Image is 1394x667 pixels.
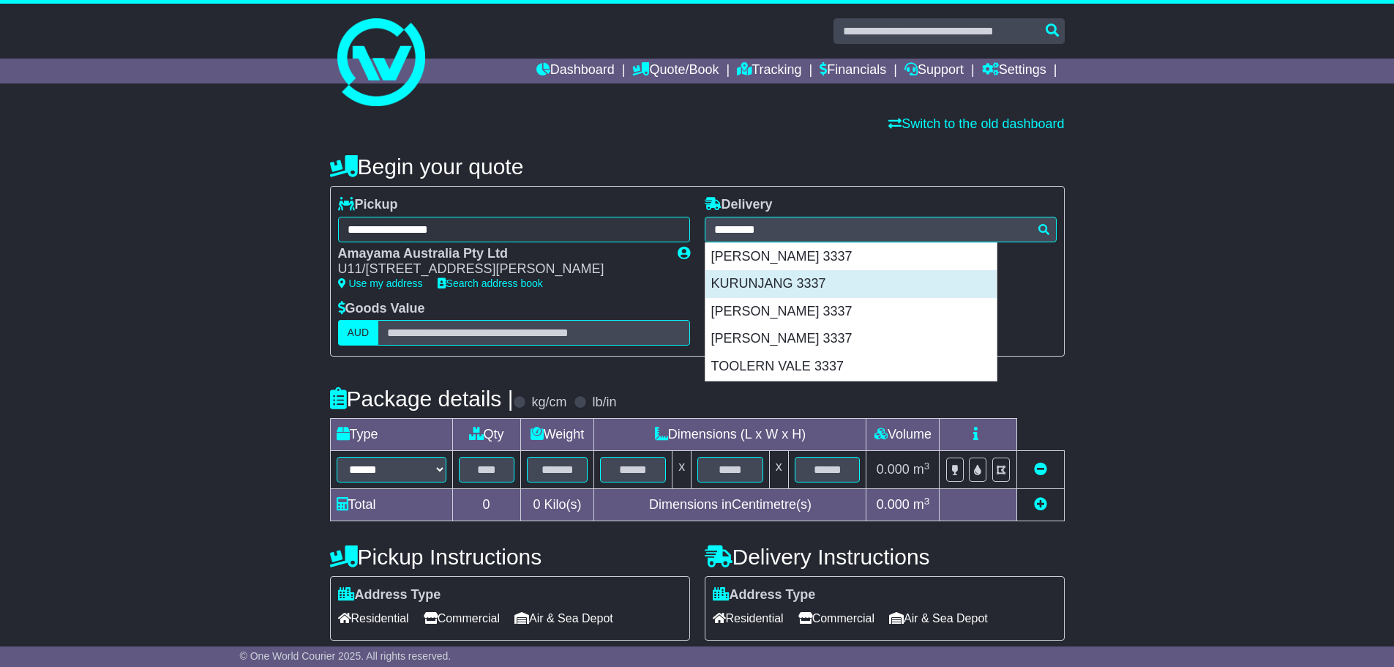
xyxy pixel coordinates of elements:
[533,497,540,512] span: 0
[594,489,866,521] td: Dimensions in Centimetre(s)
[338,320,379,346] label: AUD
[924,461,930,472] sup: 3
[338,587,441,603] label: Address Type
[672,451,692,489] td: x
[713,587,816,603] label: Address Type
[330,154,1065,179] h4: Begin your quote
[452,489,520,521] td: 0
[866,419,940,451] td: Volume
[713,607,784,630] span: Residential
[438,277,543,289] a: Search address book
[632,59,719,83] a: Quote/Book
[705,353,997,381] div: TOOLERN VALE 3337
[798,607,874,630] span: Commercial
[924,496,930,507] sup: 3
[338,197,398,213] label: Pickup
[330,489,452,521] td: Total
[913,462,930,477] span: m
[338,607,409,630] span: Residential
[705,243,997,271] div: [PERSON_NAME] 3337
[520,419,594,451] td: Weight
[889,607,988,630] span: Air & Sea Depot
[330,387,514,411] h4: Package details |
[913,497,930,512] span: m
[330,545,690,569] h4: Pickup Instructions
[514,607,613,630] span: Air & Sea Depot
[705,270,997,298] div: KURUNJANG 3337
[820,59,886,83] a: Financials
[520,489,594,521] td: Kilo(s)
[240,650,451,662] span: © One World Courier 2025. All rights reserved.
[338,246,663,262] div: Amayama Australia Pty Ltd
[330,419,452,451] td: Type
[1034,462,1047,477] a: Remove this item
[705,298,997,326] div: [PERSON_NAME] 3337
[531,395,566,411] label: kg/cm
[877,497,910,512] span: 0.000
[452,419,520,451] td: Qty
[1034,497,1047,512] a: Add new item
[904,59,964,83] a: Support
[338,261,663,277] div: U11/[STREET_ADDRESS][PERSON_NAME]
[705,197,773,213] label: Delivery
[737,59,801,83] a: Tracking
[338,277,423,289] a: Use my address
[982,59,1046,83] a: Settings
[338,301,425,317] label: Goods Value
[592,395,616,411] label: lb/in
[769,451,788,489] td: x
[705,217,1057,242] typeahead: Please provide city
[705,325,997,353] div: [PERSON_NAME] 3337
[877,462,910,477] span: 0.000
[594,419,866,451] td: Dimensions (L x W x H)
[536,59,615,83] a: Dashboard
[888,116,1064,131] a: Switch to the old dashboard
[424,607,500,630] span: Commercial
[705,545,1065,569] h4: Delivery Instructions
